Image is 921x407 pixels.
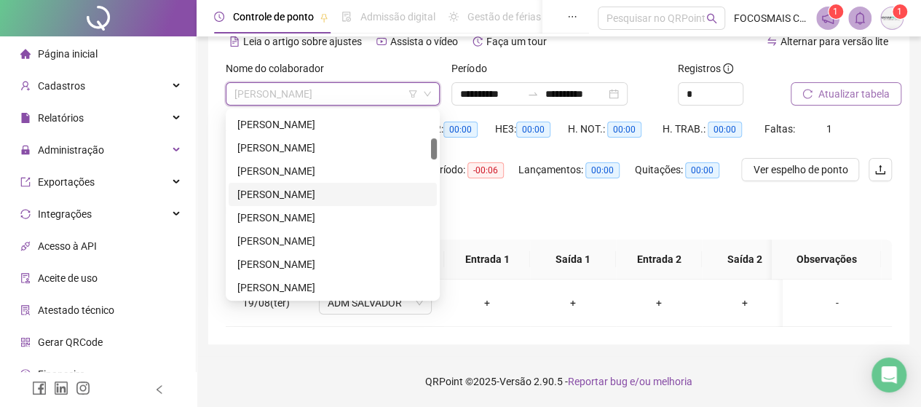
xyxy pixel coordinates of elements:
div: Open Intercom Messenger [871,357,906,392]
span: to [527,88,539,100]
div: Quitações: [635,162,737,178]
span: 1 [833,7,838,17]
span: clock-circle [214,12,224,22]
div: [PERSON_NAME] [237,163,428,179]
div: CARLA GONÇALVES DA SILVA [229,113,437,136]
div: CIANE CABRAL DA SILVA CARDOSO [229,159,437,183]
div: DIOGO DIAS DOS SANTOS [229,206,437,229]
span: KAYO RAPHAEL DE SOUZA SILVA SIMÕES [234,83,431,105]
div: + [542,295,604,311]
span: pushpin [320,13,328,22]
span: Atualizar tabela [818,86,890,102]
span: 19/08(ter) [242,297,290,309]
span: Aceite de uso [38,272,98,284]
span: Alternar para versão lite [780,36,888,47]
span: ellipsis [567,12,577,22]
span: 00:00 [516,122,550,138]
span: left [154,384,165,395]
span: 00:00 [685,162,719,178]
span: Administração [38,144,104,156]
span: history [473,36,483,47]
footer: QRPoint © 2025 - 2.90.5 - [197,356,921,407]
div: [PERSON_NAME] [237,256,428,272]
span: Atestado técnico [38,304,114,316]
div: H. TRAB.: [663,121,764,138]
span: Cadastros [38,80,85,92]
img: 1073 [881,7,903,29]
span: api [20,241,31,251]
span: Faltas: [764,123,797,135]
button: Ver espelho de ponto [741,158,859,181]
span: 00:00 [607,122,641,138]
label: Período [451,60,496,76]
span: swap [767,36,777,47]
div: - [794,295,880,311]
span: Página inicial [38,48,98,60]
button: Atualizar tabela [791,82,901,106]
th: Entrada 1 [444,240,530,280]
span: -00:06 [467,162,504,178]
div: [PERSON_NAME] [237,186,428,202]
div: H. NOT.: [568,121,663,138]
span: 00:00 [585,162,620,178]
span: linkedin [54,381,68,395]
th: Saída 1 [530,240,616,280]
span: down [423,90,432,98]
span: file-done [341,12,352,22]
div: HE 3: [495,121,568,138]
span: sun [448,12,459,22]
div: [PERSON_NAME] [237,116,428,133]
span: dollar [20,369,31,379]
div: + [714,295,776,311]
th: Entrada 2 [616,240,702,280]
div: Lançamentos: [518,162,635,178]
div: HE 2: [422,121,495,138]
div: ELIANA SANTOS ALVES DA SILVA [229,253,437,276]
span: Reportar bug e/ou melhoria [568,376,692,387]
span: Integrações [38,208,92,220]
span: upload [874,164,886,175]
span: export [20,177,31,187]
span: file [20,113,31,123]
span: instagram [76,381,90,395]
span: Acesso à API [38,240,97,252]
div: CASSANDRA BARBOSA MENDES [229,136,437,159]
span: file-text [229,36,240,47]
span: lock [20,145,31,155]
th: Observações [772,240,881,280]
span: bell [853,12,866,25]
span: Versão [499,376,531,387]
span: Gerar QRCode [38,336,103,348]
span: info-circle [723,63,733,74]
span: Assista o vídeo [390,36,458,47]
div: + [628,295,690,311]
span: Exportações [38,176,95,188]
div: [PERSON_NAME] [237,280,428,296]
span: 00:00 [708,122,742,138]
div: + [456,295,518,311]
span: 1 [897,7,902,17]
div: [PERSON_NAME] [237,210,428,226]
span: 1 [826,123,832,135]
span: Admissão digital [360,11,435,23]
span: filter [408,90,417,98]
span: Financeiro [38,368,85,380]
span: Registros [678,60,733,76]
span: qrcode [20,337,31,347]
div: DENISE DA SILVA MEDEIROS [229,183,437,206]
span: Ver espelho de ponto [753,162,847,178]
span: reload [802,89,813,99]
span: notification [821,12,834,25]
div: [PERSON_NAME] [237,233,428,249]
span: Controle de ponto [233,11,314,23]
span: Relatórios [38,112,84,124]
span: ADM SALVADOR [328,292,423,314]
div: [PERSON_NAME] [237,140,428,156]
span: search [706,13,717,24]
span: sync [20,209,31,219]
span: Leia o artigo sobre ajustes [243,36,362,47]
label: Nome do colaborador [226,60,333,76]
span: audit [20,273,31,283]
div: EMILY SANTANA BARBOSA [229,276,437,299]
sup: 1 [829,4,843,19]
